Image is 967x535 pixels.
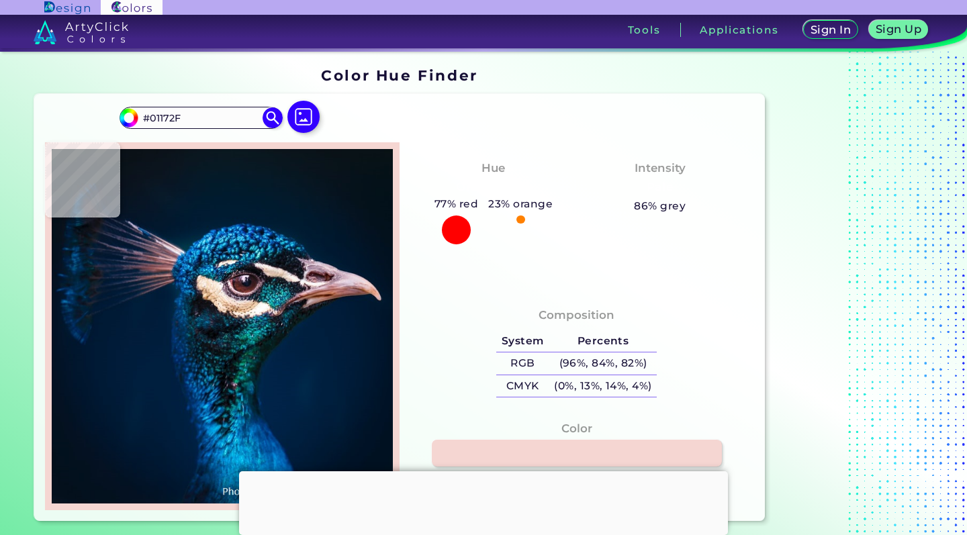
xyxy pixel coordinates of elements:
[52,149,393,504] img: img_pavlin.jpg
[813,25,849,35] h5: Sign In
[263,107,283,128] img: icon search
[628,25,661,35] h3: Tools
[539,305,614,325] h4: Composition
[878,24,919,34] h5: Sign Up
[138,109,263,127] input: type color..
[496,330,549,352] h5: System
[483,195,558,213] h5: 23% orange
[496,375,549,397] h5: CMYK
[635,158,686,178] h4: Intensity
[44,1,89,14] img: ArtyClick Design logo
[287,101,320,133] img: icon picture
[872,21,925,38] a: Sign Up
[549,375,657,397] h5: (0%, 13%, 14%, 4%)
[700,25,778,35] h3: Applications
[496,352,549,375] h5: RGB
[321,65,477,85] h1: Color Hue Finder
[641,179,679,195] h3: Pale
[561,419,592,438] h4: Color
[634,197,686,215] h5: 86% grey
[451,179,537,195] h3: Orangy Red
[806,21,856,38] a: Sign In
[34,20,128,44] img: logo_artyclick_colors_white.svg
[481,158,505,178] h4: Hue
[429,195,483,213] h5: 77% red
[239,471,728,532] iframe: Advertisement
[549,352,657,375] h5: (96%, 84%, 82%)
[549,330,657,352] h5: Percents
